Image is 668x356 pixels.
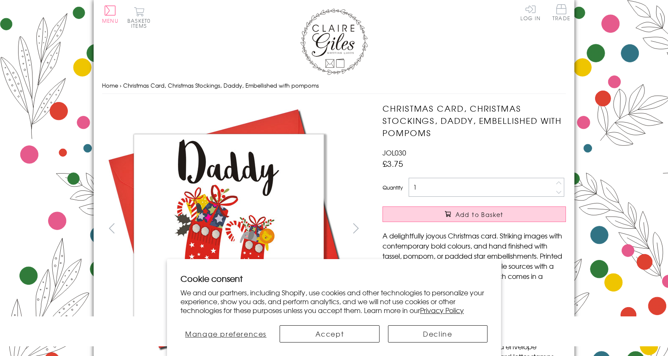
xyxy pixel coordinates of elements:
span: Menu [102,17,119,24]
p: We and our partners, including Shopify, use cookies and other technologies to personalize your ex... [180,288,488,314]
label: Quantity [382,184,403,191]
button: Decline [388,325,488,343]
h1: Christmas Card, Christmas Stockings, Daddy, Embellished with pompoms [382,102,566,139]
a: Privacy Policy [420,305,464,315]
span: Trade [552,4,570,21]
span: Christmas Card, Christmas Stockings, Daddy, Embellished with pompoms [123,81,319,89]
button: Accept [280,325,379,343]
button: Add to Basket [382,206,566,222]
button: prev [102,219,121,238]
nav: breadcrumbs [102,77,566,94]
button: Manage preferences [180,325,271,343]
p: A delightfully joyous Christmas card. Striking images with contemporary bold colours, and hand fi... [382,230,566,291]
a: Trade [552,4,570,22]
h2: Cookie consent [180,273,488,284]
img: Christmas Card, Christmas Stockings, Daddy, Embellished with pompoms [102,102,355,355]
span: › [120,81,121,89]
span: £3.75 [382,158,403,169]
button: next [347,219,366,238]
span: JOL030 [382,147,406,158]
img: Christmas Card, Christmas Stockings, Daddy, Embellished with pompoms [366,102,619,355]
a: Log In [520,4,541,21]
button: Basket0 items [127,7,151,28]
button: Menu [102,5,119,23]
a: Home [102,81,118,89]
span: Manage preferences [185,329,267,339]
img: Claire Giles Greetings Cards [300,8,368,75]
span: 0 items [131,17,151,29]
span: Add to Basket [455,210,504,219]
